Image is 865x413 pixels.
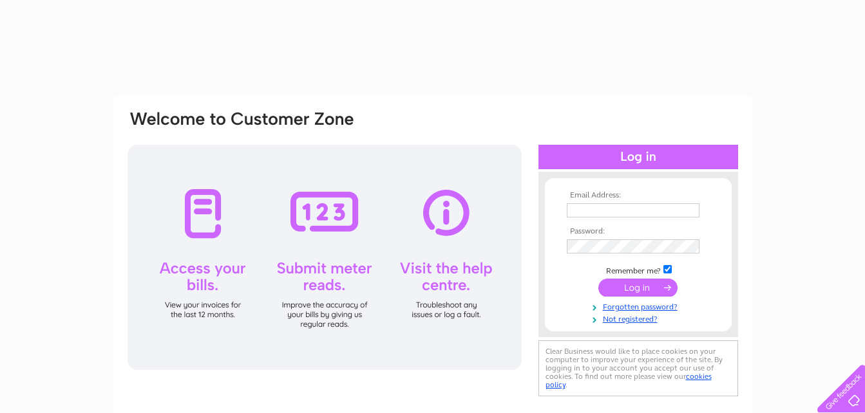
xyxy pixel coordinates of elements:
[598,279,678,297] input: Submit
[538,340,738,396] div: Clear Business would like to place cookies on your computer to improve your experience of the sit...
[564,191,713,200] th: Email Address:
[546,372,712,389] a: cookies policy
[567,312,713,324] a: Not registered?
[564,227,713,236] th: Password:
[567,300,713,312] a: Forgotten password?
[564,263,713,276] td: Remember me?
